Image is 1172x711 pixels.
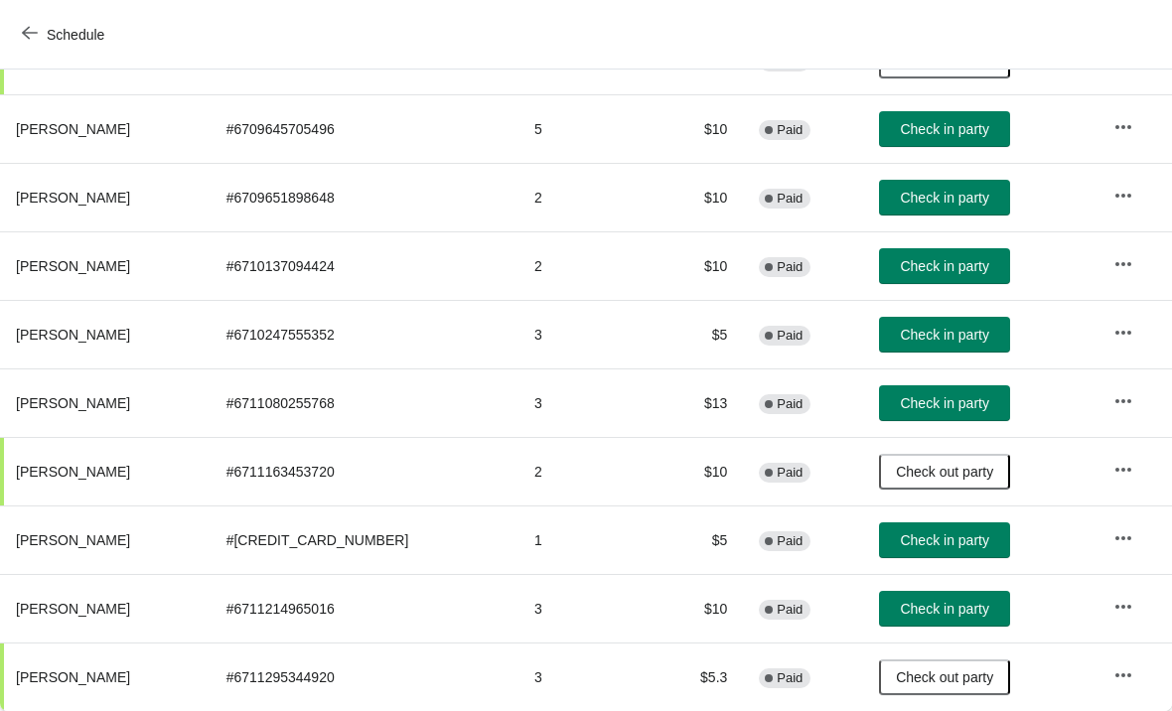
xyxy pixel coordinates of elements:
[47,27,104,43] span: Schedule
[211,94,518,163] td: # 6709645705496
[656,231,744,300] td: $10
[518,231,656,300] td: 2
[518,437,656,505] td: 2
[518,505,656,574] td: 1
[16,121,130,137] span: [PERSON_NAME]
[518,300,656,368] td: 3
[656,574,744,642] td: $10
[896,669,993,685] span: Check out party
[16,395,130,411] span: [PERSON_NAME]
[211,163,518,231] td: # 6709651898648
[896,464,993,480] span: Check out party
[656,642,744,711] td: $5.3
[518,94,656,163] td: 5
[211,642,518,711] td: # 6711295344920
[900,258,988,274] span: Check in party
[16,258,130,274] span: [PERSON_NAME]
[777,465,803,481] span: Paid
[777,328,803,344] span: Paid
[879,180,1010,215] button: Check in party
[656,368,744,437] td: $13
[777,602,803,618] span: Paid
[16,669,130,685] span: [PERSON_NAME]
[777,670,803,686] span: Paid
[879,248,1010,284] button: Check in party
[656,94,744,163] td: $10
[879,385,1010,421] button: Check in party
[656,300,744,368] td: $5
[879,591,1010,627] button: Check in party
[777,259,803,275] span: Paid
[879,659,1010,695] button: Check out party
[518,163,656,231] td: 2
[656,163,744,231] td: $10
[879,317,1010,353] button: Check in party
[518,574,656,642] td: 3
[879,111,1010,147] button: Check in party
[211,368,518,437] td: # 6711080255768
[16,464,130,480] span: [PERSON_NAME]
[656,505,744,574] td: $5
[211,574,518,642] td: # 6711214965016
[900,601,988,617] span: Check in party
[777,396,803,412] span: Paid
[211,300,518,368] td: # 6710247555352
[900,327,988,343] span: Check in party
[900,395,988,411] span: Check in party
[879,522,1010,558] button: Check in party
[777,191,803,207] span: Paid
[211,505,518,574] td: # [CREDIT_CARD_NUMBER]
[879,454,1010,490] button: Check out party
[518,368,656,437] td: 3
[211,437,518,505] td: # 6711163453720
[10,17,120,53] button: Schedule
[16,532,130,548] span: [PERSON_NAME]
[900,121,988,137] span: Check in party
[656,437,744,505] td: $10
[16,601,130,617] span: [PERSON_NAME]
[900,190,988,206] span: Check in party
[16,190,130,206] span: [PERSON_NAME]
[518,642,656,711] td: 3
[211,231,518,300] td: # 6710137094424
[777,533,803,549] span: Paid
[16,327,130,343] span: [PERSON_NAME]
[900,532,988,548] span: Check in party
[777,122,803,138] span: Paid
